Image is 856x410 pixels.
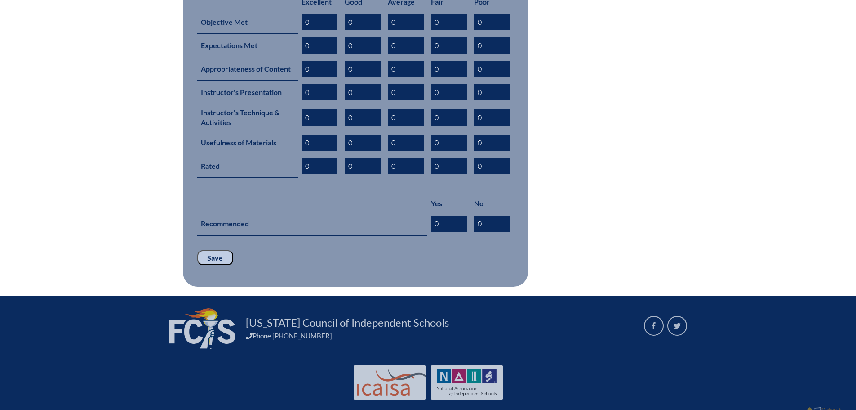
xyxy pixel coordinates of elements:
th: No [470,195,514,212]
input: Save [197,250,233,266]
th: Instructor's Technique & Activities [197,104,298,131]
th: Yes [427,195,470,212]
th: Usefulness of Materials [197,131,298,154]
img: Int'l Council Advancing Independent School Accreditation logo [357,369,426,396]
img: FCIS_logo_white [169,308,235,349]
th: Rated [197,154,298,178]
th: Recommended [197,212,427,236]
th: Expectations Met [197,34,298,57]
th: Objective Met [197,10,298,34]
div: Phone [PHONE_NUMBER] [246,332,633,340]
a: [US_STATE] Council of Independent Schools [242,315,452,330]
img: NAIS Logo [437,369,497,396]
th: Instructor's Presentation [197,81,298,104]
th: Appropriateness of Content [197,57,298,81]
